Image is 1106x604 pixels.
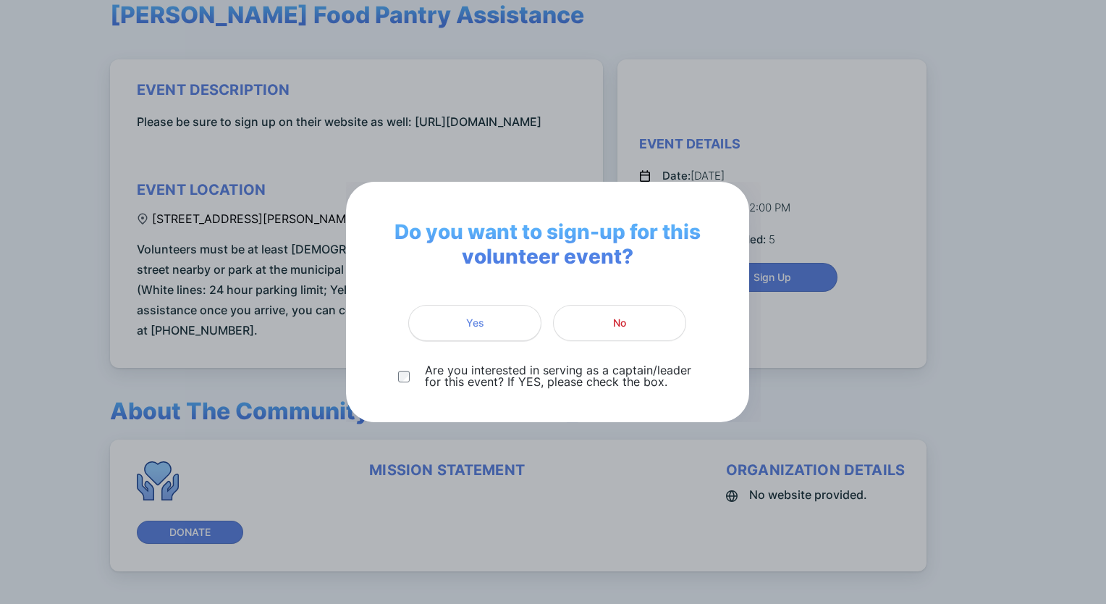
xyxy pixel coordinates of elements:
[553,305,686,341] button: No
[369,219,726,269] span: Do you want to sign-up for this volunteer event?
[466,316,484,330] span: Yes
[613,316,626,330] span: No
[425,364,696,387] p: Are you interested in serving as a captain/leader for this event? If YES, please check the box.
[408,305,541,341] button: Yes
